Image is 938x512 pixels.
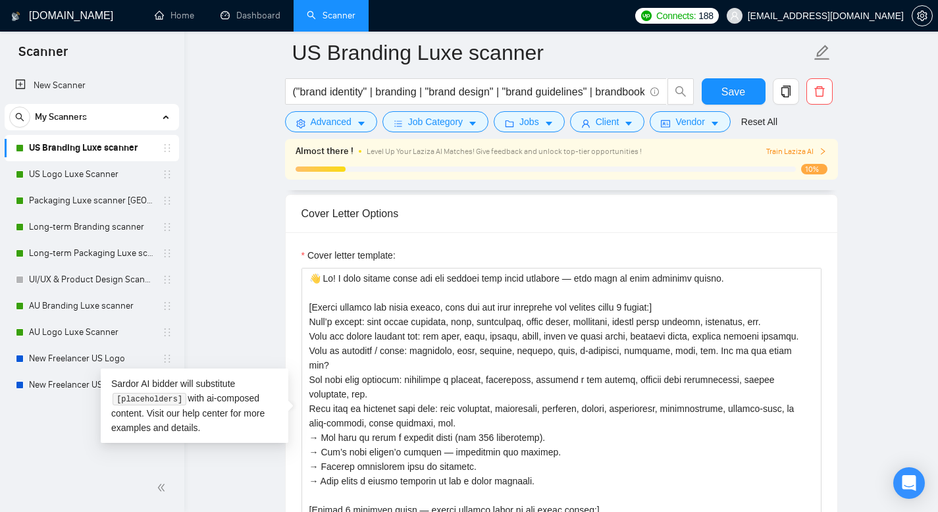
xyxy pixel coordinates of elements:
span: holder [162,327,172,338]
a: Packaging Luxe scanner [GEOGRAPHIC_DATA] [29,188,154,214]
span: right [819,147,827,155]
button: userClientcaret-down [570,111,645,132]
span: info-circle [650,88,659,96]
span: caret-down [710,118,719,128]
span: Job Category [408,115,463,129]
span: holder [162,195,172,206]
img: logo [11,6,20,27]
button: idcardVendorcaret-down [650,111,730,132]
span: bars [394,118,403,128]
a: US Branding Luxe scanner [29,135,154,161]
span: caret-down [468,118,477,128]
span: holder [162,248,172,259]
li: My Scanners [5,104,179,398]
a: New Freelancer US Branding [29,372,154,398]
button: setting [912,5,933,26]
a: New Scanner [15,72,169,99]
button: settingAdvancedcaret-down [285,111,377,132]
button: copy [773,78,799,105]
a: Reset All [741,115,777,129]
button: barsJob Categorycaret-down [382,111,488,132]
code: [placeholders] [113,393,186,406]
span: setting [912,11,932,21]
input: Scanner name... [292,36,811,69]
a: Long-term Packaging Luxe scanner [29,240,154,267]
div: Open Intercom Messenger [893,467,925,499]
span: 10% [801,164,827,174]
button: delete [806,78,833,105]
button: search [667,78,694,105]
span: holder [162,143,172,153]
a: setting [912,11,933,21]
div: Sardor AI bidder will substitute with ai-composed content. Visit our for more examples and details. [101,369,288,443]
span: holder [162,353,172,364]
a: Long-term Branding scanner [29,214,154,240]
span: Almost there ! [296,144,353,159]
span: caret-down [357,118,366,128]
span: holder [162,301,172,311]
span: caret-down [544,118,554,128]
input: Search Freelance Jobs... [293,84,644,100]
button: Save [702,78,766,105]
span: delete [807,86,832,97]
button: search [9,107,30,128]
div: Cover Letter Options [301,195,821,232]
span: holder [162,274,172,285]
span: double-left [157,481,170,494]
span: Vendor [675,115,704,129]
span: 188 [698,9,713,23]
span: idcard [661,118,670,128]
img: upwork-logo.png [641,11,652,21]
span: holder [162,169,172,180]
span: Level Up Your Laziza AI Matches! Give feedback and unlock top-tier opportunities ! [367,147,642,156]
span: user [581,118,590,128]
span: folder [505,118,514,128]
span: My Scanners [35,104,87,130]
span: Jobs [519,115,539,129]
span: caret-down [624,118,633,128]
span: setting [296,118,305,128]
span: search [10,113,30,122]
a: US Logo Luxe Scanner [29,161,154,188]
label: Cover letter template: [301,248,396,263]
a: UI/UX & Product Design Scanner [29,267,154,293]
a: searchScanner [307,10,355,21]
span: Scanner [8,42,78,70]
a: New Freelancer US Logo [29,346,154,372]
button: Train Laziza AI [766,145,827,158]
a: dashboardDashboard [221,10,280,21]
a: AU Branding Luxe scanner [29,293,154,319]
span: copy [773,86,798,97]
li: New Scanner [5,72,179,99]
span: edit [814,44,831,61]
button: folderJobscaret-down [494,111,565,132]
span: Connects: [656,9,696,23]
span: search [668,86,693,97]
span: Save [721,84,745,100]
a: AU Logo Luxe Scanner [29,319,154,346]
span: user [730,11,739,20]
span: Advanced [311,115,352,129]
a: help center [182,408,228,419]
span: Client [596,115,619,129]
span: holder [162,222,172,232]
a: homeHome [155,10,194,21]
